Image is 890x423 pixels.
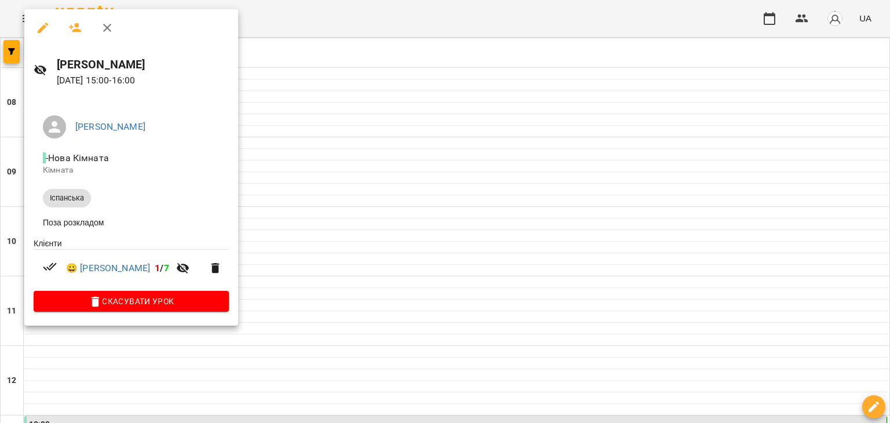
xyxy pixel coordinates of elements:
span: 1 [155,262,160,274]
a: 😀 [PERSON_NAME] [66,261,150,275]
li: Поза розкладом [34,212,229,233]
a: [PERSON_NAME] [75,121,145,132]
b: / [155,262,169,274]
ul: Клієнти [34,238,229,291]
p: Кімната [43,165,220,176]
button: Скасувати Урок [34,291,229,312]
span: Іспанська [43,193,91,203]
svg: Візит сплачено [43,260,57,274]
span: - Нова Кімната [43,152,111,163]
p: [DATE] 15:00 - 16:00 [57,74,229,87]
span: 7 [164,262,169,274]
h6: [PERSON_NAME] [57,56,229,74]
span: Скасувати Урок [43,294,220,308]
